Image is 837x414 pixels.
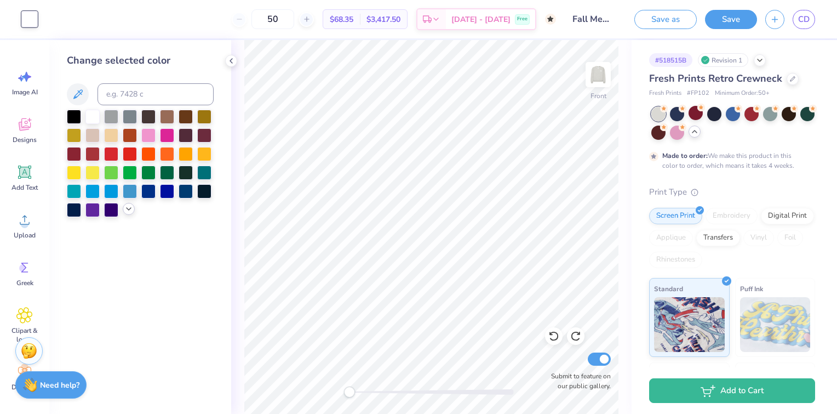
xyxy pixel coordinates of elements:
[634,10,697,29] button: Save as
[687,89,709,98] span: # FP102
[649,208,702,224] div: Screen Print
[14,231,36,240] span: Upload
[649,72,782,85] span: Fresh Prints Retro Crewneck
[12,383,38,392] span: Decorate
[740,297,811,352] img: Puff Ink
[330,14,353,25] span: $68.35
[366,14,400,25] span: $3,417.50
[564,8,618,30] input: Untitled Design
[7,326,43,344] span: Clipart & logos
[706,208,758,224] div: Embroidery
[649,53,692,67] div: # 518515B
[16,279,33,287] span: Greek
[517,15,528,23] span: Free
[451,14,511,25] span: [DATE] - [DATE]
[798,13,810,26] span: CD
[251,9,294,29] input: – –
[662,151,797,171] div: We make this product in this color to order, which means it takes 4 weeks.
[649,230,693,246] div: Applique
[649,89,681,98] span: Fresh Prints
[649,186,815,199] div: Print Type
[649,252,702,268] div: Rhinestones
[587,64,609,86] img: Front
[654,297,725,352] img: Standard
[761,208,814,224] div: Digital Print
[705,10,757,29] button: Save
[13,135,37,144] span: Designs
[696,230,740,246] div: Transfers
[654,283,683,294] span: Standard
[793,10,815,29] a: CD
[12,88,38,97] span: Image AI
[649,378,815,403] button: Add to Cart
[740,283,763,294] span: Puff Ink
[715,89,770,98] span: Minimum Order: 50 +
[344,387,355,398] div: Accessibility label
[12,183,38,192] span: Add Text
[67,53,214,68] div: Change selected color
[98,83,214,105] input: e.g. 7428 c
[743,230,774,246] div: Vinyl
[545,371,611,391] label: Submit to feature on our public gallery.
[40,380,79,390] strong: Need help?
[698,53,748,67] div: Revision 1
[662,151,708,160] strong: Made to order:
[777,230,803,246] div: Foil
[591,91,606,101] div: Front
